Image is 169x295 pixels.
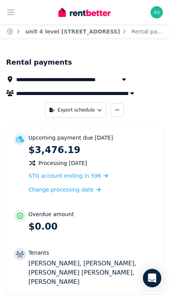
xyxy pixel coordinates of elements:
h1: Rental payments [6,57,72,68]
p: Tenants [28,249,49,257]
p: $3,476.19 [28,144,155,156]
div: Open Intercom Messenger [143,269,161,287]
span: Change processing date [28,186,94,193]
span: STG account ending in 596 [28,173,101,179]
p: $0.00 [28,220,155,233]
button: Help [136,43,161,52]
img: Abraham Samuel [151,6,163,18]
a: unit 4 level [STREET_ADDRESS] [25,28,120,35]
p: Overdue amount [28,210,74,218]
img: RentBetter [58,7,111,18]
p: Upcoming payment due [DATE] [28,134,113,142]
a: Change processing date [28,186,101,193]
span: Processing [DATE] [38,159,87,167]
p: [PERSON_NAME], [PERSON_NAME], [PERSON_NAME] [PERSON_NAME], [PERSON_NAME] [28,259,155,287]
button: Export schedule [45,102,106,118]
